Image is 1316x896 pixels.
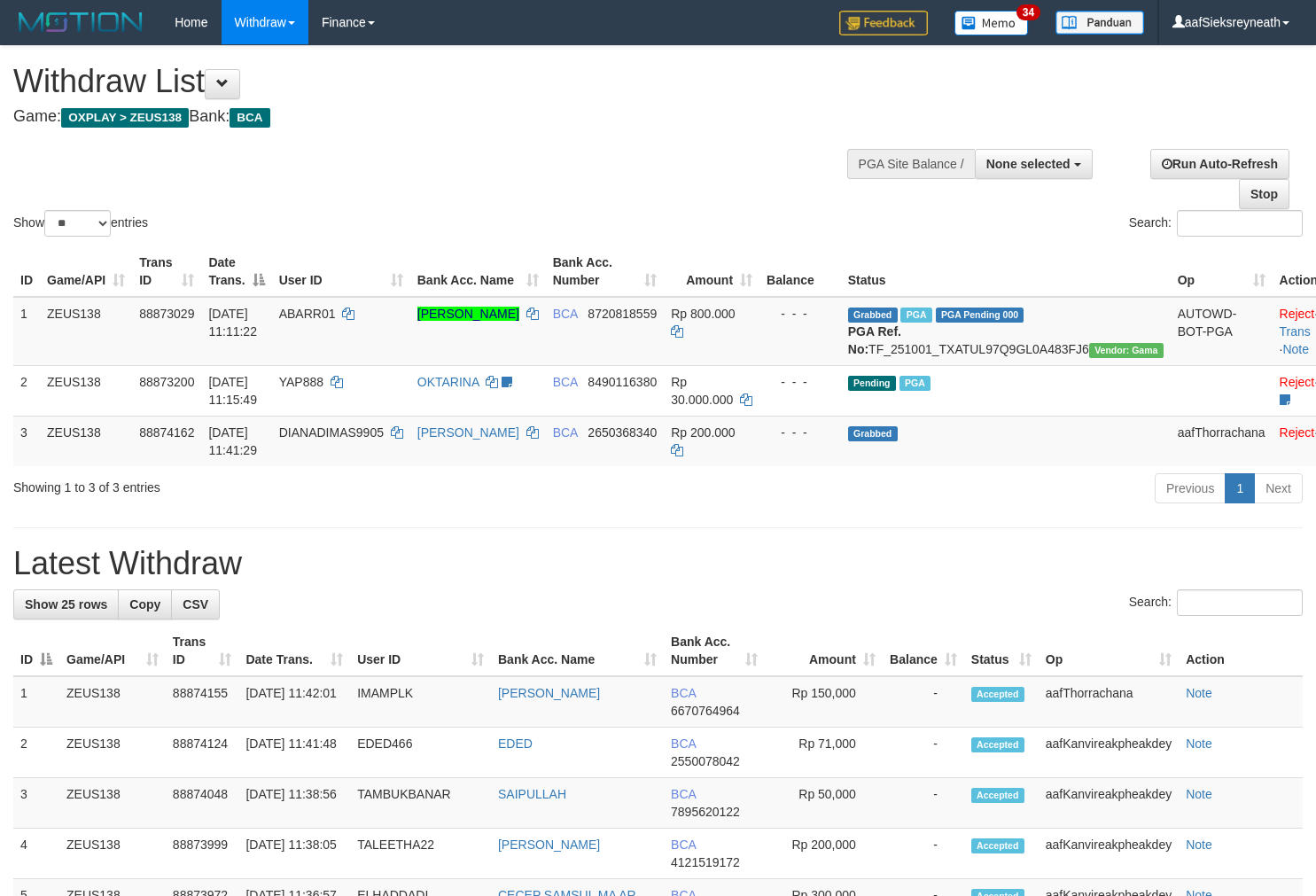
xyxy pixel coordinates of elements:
span: OXPLAY > ZEUS138 [61,108,189,128]
a: Reject [1280,307,1315,321]
th: User ID: activate to sort column ascending [272,246,410,297]
a: Reject [1280,425,1315,440]
td: TF_251001_TXATUL97Q9GL0A483FJ6 [841,297,1171,366]
td: Rp 150,000 [765,676,883,728]
b: PGA Ref. No: [848,324,901,356]
th: Status [841,246,1171,297]
td: [DATE] 11:41:48 [238,728,350,778]
img: Feedback.jpg [839,11,928,35]
td: 1 [13,676,59,728]
span: 88874162 [139,425,194,440]
th: Date Trans.: activate to sort column descending [201,246,271,297]
span: BCA [671,686,696,700]
span: Accepted [971,737,1024,752]
a: Reject [1280,375,1315,389]
span: Copy 8490116380 to clipboard [588,375,657,389]
th: Bank Acc. Name: activate to sort column ascending [410,246,546,297]
td: ZEUS138 [59,778,166,829]
a: [PERSON_NAME] [417,307,519,321]
td: 88874048 [166,778,239,829]
th: Op: activate to sort column ascending [1039,626,1179,676]
div: Showing 1 to 3 of 3 entries [13,471,535,496]
th: Action [1179,626,1303,676]
label: Show entries [13,210,148,237]
td: EDED466 [350,728,491,778]
td: - [883,676,964,728]
span: BCA [671,787,696,801]
td: Rp 50,000 [765,778,883,829]
span: Marked by aafnoeunsreypich [900,308,931,323]
th: Balance [759,246,841,297]
div: - - - [767,424,834,441]
span: Copy 8720818559 to clipboard [588,307,657,321]
th: Game/API: activate to sort column ascending [59,626,166,676]
a: Run Auto-Refresh [1150,149,1289,179]
span: [DATE] 11:11:22 [208,307,257,339]
td: aafKanvireakpheakdey [1039,728,1179,778]
td: 3 [13,778,59,829]
td: - [883,778,964,829]
td: TALEETHA22 [350,829,491,879]
td: Rp 200,000 [765,829,883,879]
a: Note [1186,736,1212,751]
div: - - - [767,305,834,323]
a: Stop [1239,179,1289,209]
th: Game/API: activate to sort column ascending [40,246,132,297]
span: Marked by aafmaleo [899,376,931,391]
span: PGA Pending [936,308,1024,323]
span: Accepted [971,687,1024,702]
img: MOTION_logo.png [13,9,148,35]
td: ZEUS138 [59,829,166,879]
a: Previous [1155,473,1226,503]
a: [PERSON_NAME] [498,838,600,852]
td: 2 [13,365,40,416]
th: Bank Acc. Number: activate to sort column ascending [546,246,665,297]
div: - - - [767,373,834,391]
span: Copy 6670764964 to clipboard [671,704,740,718]
th: ID [13,246,40,297]
td: [DATE] 11:38:56 [238,778,350,829]
td: aafKanvireakpheakdey [1039,829,1179,879]
span: DIANADIMAS9905 [279,425,384,440]
a: SAIPULLAH [498,787,566,801]
label: Search: [1129,589,1303,616]
a: [PERSON_NAME] [498,686,600,700]
span: 88873200 [139,375,194,389]
span: None selected [986,157,1071,171]
h1: Latest Withdraw [13,546,1303,581]
span: BCA [553,307,578,321]
td: ZEUS138 [40,297,132,366]
a: [PERSON_NAME] [417,425,519,440]
span: BCA [553,375,578,389]
span: 88873029 [139,307,194,321]
span: Pending [848,376,896,391]
td: AUTOWD-BOT-PGA [1171,297,1273,366]
td: [DATE] 11:42:01 [238,676,350,728]
td: 88874155 [166,676,239,728]
a: 1 [1225,473,1255,503]
input: Search: [1177,589,1303,616]
span: Grabbed [848,308,898,323]
td: aafKanvireakpheakdey [1039,778,1179,829]
th: User ID: activate to sort column ascending [350,626,491,676]
th: Bank Acc. Number: activate to sort column ascending [664,626,765,676]
span: Show 25 rows [25,597,107,612]
button: None selected [975,149,1093,179]
span: BCA [671,736,696,751]
td: 2 [13,728,59,778]
span: Rp 800.000 [671,307,735,321]
a: Copy [118,589,172,619]
span: Grabbed [848,426,898,441]
a: Show 25 rows [13,589,119,619]
span: 34 [1016,4,1040,20]
td: TAMBUKBANAR [350,778,491,829]
a: Note [1186,686,1212,700]
label: Search: [1129,210,1303,237]
div: PGA Site Balance / [847,149,975,179]
span: Copy [129,597,160,612]
th: Trans ID: activate to sort column ascending [132,246,201,297]
th: Amount: activate to sort column ascending [765,626,883,676]
td: ZEUS138 [59,676,166,728]
a: Note [1282,342,1309,356]
img: panduan.png [1055,11,1144,35]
